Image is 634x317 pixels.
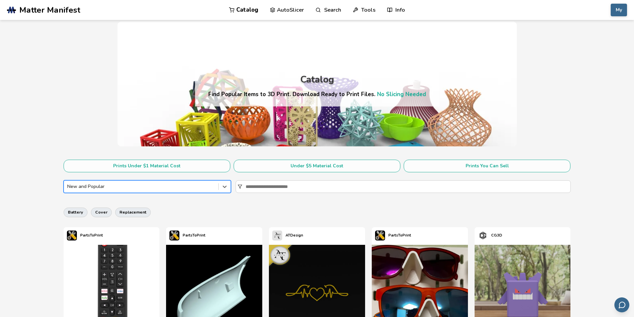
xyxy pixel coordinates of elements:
button: cover [91,208,112,217]
button: battery [64,208,88,217]
p: PartsToPrint [80,232,103,239]
a: CG3D's profileCG3D [475,227,506,244]
img: PartsToPrint's profile [375,231,385,240]
button: replacement [115,208,151,217]
img: CG3D's profile [478,231,488,240]
h4: Find Popular Items to 3D Print. Download Ready to Print Files. [208,90,426,98]
p: PartsToPrint [183,232,205,239]
span: Matter Manifest [19,5,80,15]
input: New and Popular [67,184,69,189]
img: ATDesign's profile [272,231,282,240]
a: PartsToPrint's profilePartsToPrint [64,227,106,244]
button: Under $5 Material Cost [234,160,400,172]
button: Send feedback via email [614,297,629,312]
button: Prints You Can Sell [404,160,570,172]
div: Catalog [300,75,334,85]
button: My [611,4,627,16]
p: PartsToPrint [388,232,411,239]
a: ATDesign's profileATDesign [269,227,307,244]
a: No Slicing Needed [377,90,426,98]
img: PartsToPrint's profile [67,231,77,240]
p: CG3D [491,232,502,239]
a: PartsToPrint's profilePartsToPrint [166,227,209,244]
img: PartsToPrint's profile [169,231,179,240]
button: Prints Under $1 Material Cost [64,160,230,172]
a: PartsToPrint's profilePartsToPrint [372,227,414,244]
p: ATDesign [286,232,303,239]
